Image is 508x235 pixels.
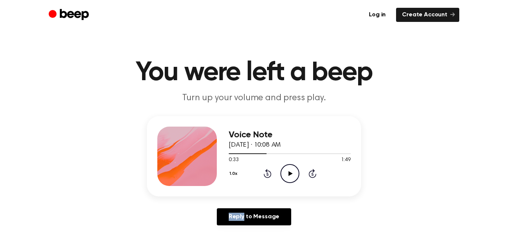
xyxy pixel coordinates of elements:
button: 1.0x [229,167,240,180]
h3: Voice Note [229,130,351,140]
a: Create Account [396,8,459,22]
span: 0:33 [229,156,238,164]
span: 1:49 [341,156,351,164]
a: Reply to Message [217,208,291,225]
p: Turn up your volume and press play. [111,92,397,104]
a: Beep [49,8,91,22]
span: [DATE] · 10:08 AM [229,142,281,148]
h1: You were left a beep [64,59,444,86]
a: Log in [363,8,392,22]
